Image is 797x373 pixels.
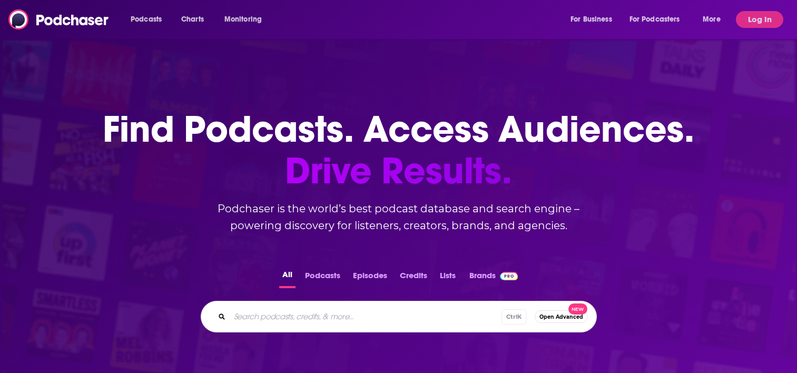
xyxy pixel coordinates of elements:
input: Search podcasts, credits, & more... [230,308,501,325]
div: Search podcasts, credits, & more... [201,301,597,332]
button: open menu [623,11,695,28]
h2: Podchaser is the world’s best podcast database and search engine – powering discovery for listene... [188,200,609,234]
button: Log In [736,11,783,28]
img: Podchaser Pro [500,272,518,280]
span: Podcasts [131,12,162,27]
span: For Podcasters [629,12,680,27]
span: Monitoring [224,12,262,27]
button: Lists [437,268,459,288]
span: Ctrl K [501,309,526,325]
a: BrandsPodchaser Pro [469,268,518,288]
button: open menu [217,11,275,28]
span: More [703,12,721,27]
button: All [279,268,296,288]
button: open menu [695,11,734,28]
h1: Find Podcasts. Access Audiences. [103,109,694,192]
img: Podchaser - Follow, Share and Rate Podcasts [8,9,110,30]
span: Charts [181,12,204,27]
button: open menu [123,11,175,28]
button: open menu [563,11,625,28]
button: Open AdvancedNew [535,310,588,323]
a: Charts [174,11,210,28]
span: Drive Results. [103,150,694,192]
button: Credits [397,268,430,288]
button: Episodes [350,268,390,288]
span: For Business [570,12,612,27]
button: Podcasts [302,268,343,288]
span: Open Advanced [539,314,583,320]
span: New [568,303,587,315]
